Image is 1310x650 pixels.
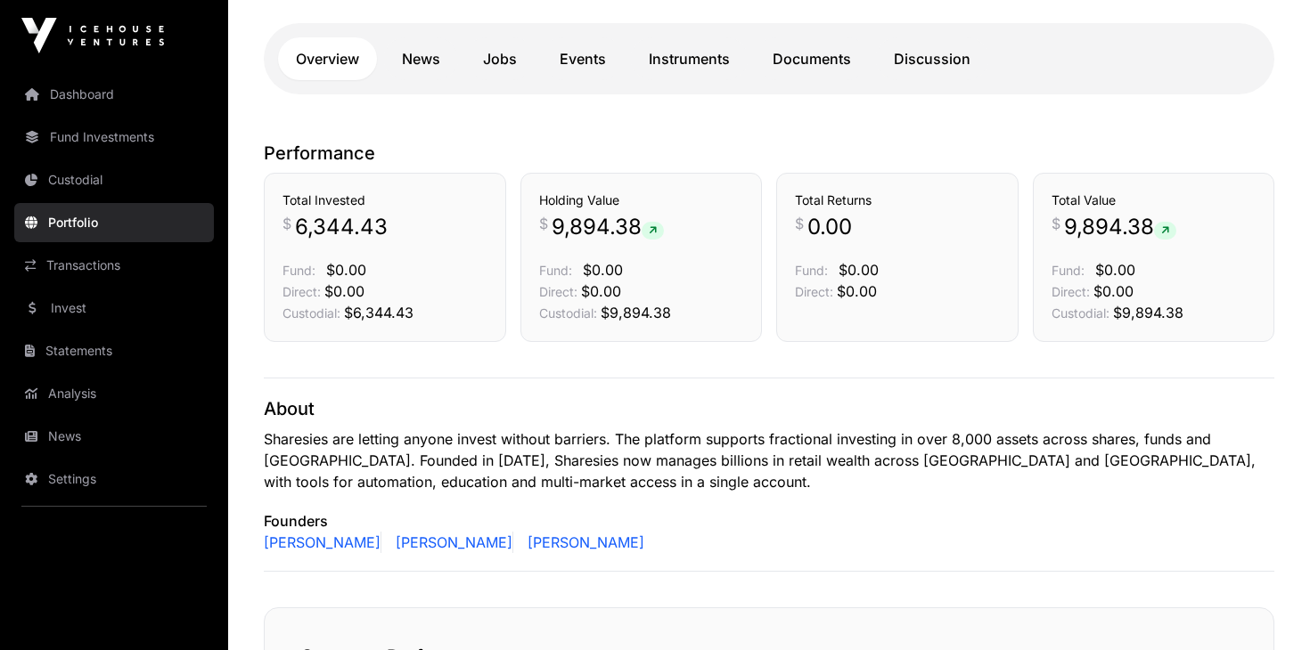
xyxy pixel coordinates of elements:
img: Icehouse Ventures Logo [21,18,164,53]
span: 9,894.38 [552,213,664,241]
p: Performance [264,141,1274,166]
span: $0.00 [581,282,621,300]
a: News [14,417,214,456]
span: $ [539,213,548,234]
span: Direct: [1052,284,1090,299]
a: Events [542,37,624,80]
a: Transactions [14,246,214,285]
a: Invest [14,288,214,328]
p: Founders [264,510,1274,532]
span: $9,894.38 [601,304,671,321]
a: Fund Investments [14,118,214,157]
a: Instruments [631,37,748,80]
span: $0.00 [583,261,623,279]
a: [PERSON_NAME] [389,532,513,553]
span: $9,894.38 [1113,304,1183,321]
p: Sharesies are letting anyone invest without barriers. The platform supports fractional investing ... [264,428,1274,492]
nav: Tabs [278,37,1260,80]
a: [PERSON_NAME] [520,532,644,553]
a: Documents [755,37,869,80]
p: About [264,396,1274,421]
a: Dashboard [14,75,214,114]
span: 9,894.38 [1064,213,1176,241]
span: Fund: [1052,263,1085,278]
span: $0.00 [326,261,366,279]
span: $0.00 [1093,282,1134,300]
span: Custodial: [539,305,597,321]
span: $0.00 [837,282,877,300]
span: 6,344.43 [295,213,388,241]
iframe: Chat Widget [1221,565,1310,650]
h3: Holding Value [539,191,744,209]
span: $0.00 [324,282,364,300]
a: Settings [14,459,214,499]
h3: Total Value [1052,191,1257,209]
span: $ [795,213,804,234]
a: Custodial [14,160,214,199]
span: Fund: [282,263,315,278]
span: $6,344.43 [344,304,413,321]
span: Custodial: [1052,305,1109,321]
a: Analysis [14,374,214,413]
span: Fund: [539,263,572,278]
a: Statements [14,331,214,370]
a: News [384,37,458,80]
a: Overview [278,37,377,80]
span: Direct: [282,284,321,299]
span: $ [282,213,291,234]
span: Fund: [795,263,828,278]
span: Direct: [539,284,577,299]
h3: Total Invested [282,191,487,209]
span: Custodial: [282,305,340,321]
a: Discussion [876,37,988,80]
span: Direct: [795,284,833,299]
span: $0.00 [1095,261,1135,279]
span: $0.00 [839,261,879,279]
h3: Total Returns [795,191,1000,209]
a: Jobs [465,37,535,80]
a: [PERSON_NAME] [264,532,381,553]
span: 0.00 [807,213,852,241]
a: Portfolio [14,203,214,242]
span: $ [1052,213,1060,234]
